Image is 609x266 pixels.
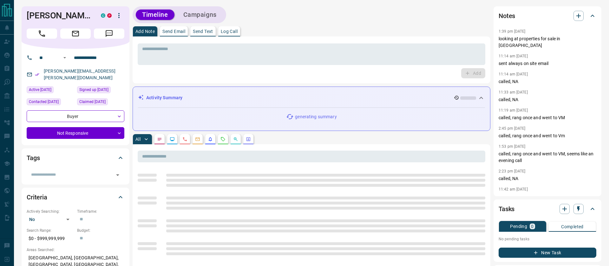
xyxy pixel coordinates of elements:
[208,137,213,142] svg: Listing Alerts
[44,68,115,80] a: [PERSON_NAME][EMAIL_ADDRESS][PERSON_NAME][DOMAIN_NAME]
[499,78,596,85] p: called, NA
[136,10,174,20] button: Timeline
[499,151,596,164] p: called, rang once and went to VM, seems like an evening call
[60,29,91,39] span: Email
[27,10,91,21] h1: [PERSON_NAME]
[27,247,124,253] p: Areas Searched:
[499,8,596,23] div: Notes
[195,137,200,142] svg: Emails
[27,209,74,214] p: Actively Searching:
[499,187,528,191] p: 11:42 am [DATE]
[29,87,51,93] span: Active [DATE]
[499,90,528,94] p: 11:33 am [DATE]
[29,99,59,105] span: Contacted [DATE]
[499,201,596,217] div: Tasks
[35,72,39,77] svg: Email Verified
[101,13,105,18] div: condos.ca
[182,137,187,142] svg: Calls
[499,234,596,244] p: No pending tasks
[77,228,124,233] p: Budget:
[499,108,528,113] p: 11:19 am [DATE]
[113,171,122,179] button: Open
[27,29,57,39] span: Call
[193,29,213,34] p: Send Text
[499,144,526,149] p: 1:53 pm [DATE]
[27,150,124,165] div: Tags
[499,169,526,173] p: 2:23 pm [DATE]
[246,137,251,142] svg: Agent Actions
[27,190,124,205] div: Criteria
[138,92,485,104] div: Activity Summary
[79,99,106,105] span: Claimed [DATE]
[221,29,238,34] p: Log Call
[27,153,40,163] h2: Tags
[233,137,238,142] svg: Opportunities
[27,214,74,224] div: No
[157,137,162,142] svg: Notes
[499,96,596,103] p: called, NA
[499,114,596,121] p: called, rang once and went to VM
[27,110,124,122] div: Buyer
[27,192,47,202] h2: Criteria
[27,86,74,95] div: Sun Sep 14 2025
[79,87,108,93] span: Signed up [DATE]
[295,114,337,120] p: generating summary
[499,126,526,131] p: 2:45 pm [DATE]
[135,137,141,141] p: All
[499,60,596,67] p: sent always on site email
[27,233,74,244] p: $0 - $999,999,999
[27,127,124,139] div: Not Responsive
[77,86,124,95] div: Sat Jun 10 2023
[499,248,596,258] button: New Task
[561,224,584,229] p: Completed
[107,13,112,18] div: property.ca
[177,10,223,20] button: Campaigns
[499,36,596,49] p: looking at properties for sale in [GEOGRAPHIC_DATA]
[61,54,69,62] button: Open
[170,137,175,142] svg: Lead Browsing Activity
[27,98,74,107] div: Tue Jul 22 2025
[499,175,596,182] p: called, NA
[499,11,515,21] h2: Notes
[531,224,534,229] p: 0
[27,228,74,233] p: Search Range:
[77,98,124,107] div: Sat Jul 22 2023
[220,137,226,142] svg: Requests
[135,29,155,34] p: Add Note
[499,133,596,139] p: called, rang once and went to Vm
[499,54,528,58] p: 11:14 am [DATE]
[499,204,514,214] h2: Tasks
[94,29,124,39] span: Message
[146,94,182,101] p: Activity Summary
[499,29,526,34] p: 1:39 pm [DATE]
[499,72,528,76] p: 11:14 am [DATE]
[510,224,527,229] p: Pending
[162,29,185,34] p: Send Email
[77,209,124,214] p: Timeframe:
